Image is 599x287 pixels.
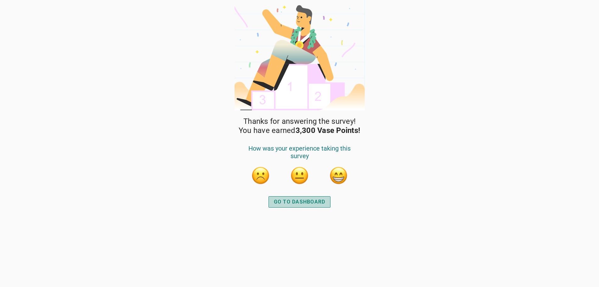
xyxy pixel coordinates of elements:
span: You have earned [239,126,360,135]
div: GO TO DASHBOARD [274,198,325,206]
strong: 3,300 Vase Points! [296,126,361,135]
span: Thanks for answering the survey! [243,117,356,126]
div: How was your experience taking this survey [241,145,358,166]
button: GO TO DASHBOARD [269,196,331,208]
